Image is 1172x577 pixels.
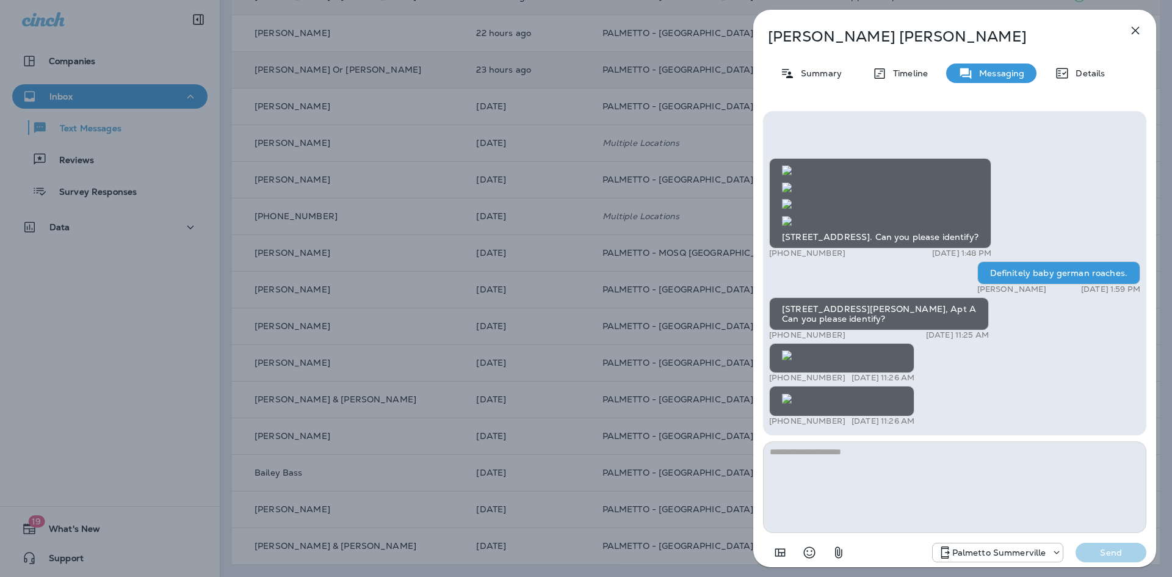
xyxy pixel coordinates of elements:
p: [DATE] 1:59 PM [1081,285,1140,294]
img: twilio-download [782,350,792,360]
p: Timeline [887,68,928,78]
p: [PHONE_NUMBER] [769,373,845,383]
img: twilio-download [782,199,792,209]
div: [STREET_ADDRESS][PERSON_NAME], Apt A Can you please identify? [769,297,989,330]
p: Palmetto Summerville [952,548,1046,557]
div: +1 (843) 594-2691 [933,545,1063,560]
img: twilio-download [782,165,792,175]
div: [STREET_ADDRESS]. Can you please identify? [769,158,991,249]
p: [PHONE_NUMBER] [769,249,845,258]
img: twilio-download [782,216,792,226]
p: Summary [795,68,842,78]
p: [DATE] 11:26 AM [852,373,914,383]
p: [PHONE_NUMBER] [769,416,845,426]
div: Definitely baby german roaches. [977,261,1140,285]
p: [PERSON_NAME] [977,285,1047,294]
img: twilio-download [782,183,792,192]
img: twilio-download [782,394,792,404]
p: [PERSON_NAME] [PERSON_NAME] [768,28,1101,45]
p: Details [1069,68,1105,78]
button: Add in a premade template [768,540,792,565]
p: [DATE] 1:48 PM [932,249,991,258]
button: Select an emoji [797,540,822,565]
p: Messaging [973,68,1024,78]
p: [DATE] 11:25 AM [926,330,989,340]
p: [PHONE_NUMBER] [769,330,845,340]
p: [DATE] 11:26 AM [852,416,914,426]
